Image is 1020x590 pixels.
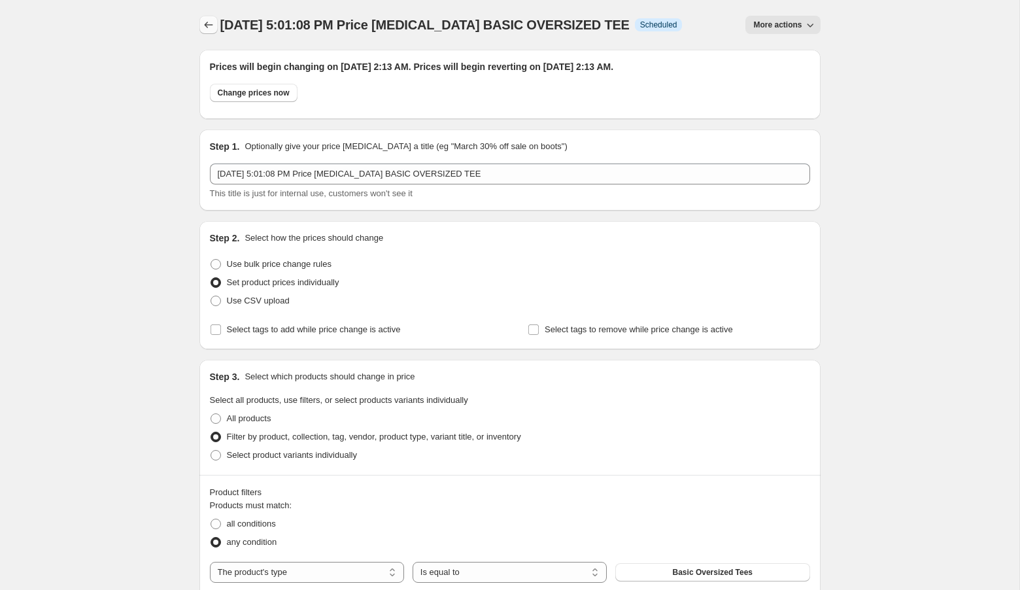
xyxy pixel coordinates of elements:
span: Products must match: [210,500,292,510]
div: Product filters [210,486,810,499]
h2: Step 2. [210,232,240,245]
span: This title is just for internal use, customers won't see it [210,188,413,198]
span: Select all products, use filters, or select products variants individually [210,395,468,405]
span: [DATE] 5:01:08 PM Price [MEDICAL_DATA] BASIC OVERSIZED TEE [220,18,630,32]
span: any condition [227,537,277,547]
p: Optionally give your price [MEDICAL_DATA] a title (eg "March 30% off sale on boots") [245,140,567,153]
p: Select how the prices should change [245,232,383,245]
span: Filter by product, collection, tag, vendor, product type, variant title, or inventory [227,432,521,442]
button: Price change jobs [199,16,218,34]
span: Select tags to add while price change is active [227,324,401,334]
span: More actions [753,20,802,30]
span: Select tags to remove while price change is active [545,324,733,334]
h2: Prices will begin changing on [DATE] 2:13 AM. Prices will begin reverting on [DATE] 2:13 AM. [210,60,810,73]
span: Use CSV upload [227,296,290,305]
span: All products [227,413,271,423]
span: all conditions [227,519,276,529]
span: Change prices now [218,88,290,98]
button: More actions [745,16,820,34]
button: Change prices now [210,84,297,102]
h2: Step 3. [210,370,240,383]
input: 30% off holiday sale [210,164,810,184]
span: Select product variants individually [227,450,357,460]
span: Scheduled [640,20,677,30]
span: Set product prices individually [227,277,339,287]
button: Basic Oversized Tees [615,563,809,581]
p: Select which products should change in price [245,370,415,383]
h2: Step 1. [210,140,240,153]
span: Use bulk price change rules [227,259,331,269]
span: Basic Oversized Tees [673,567,753,578]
